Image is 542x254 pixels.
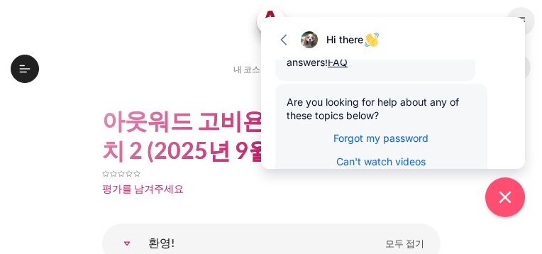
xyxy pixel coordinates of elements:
[257,7,285,35] a: Architeck Architeck
[261,11,281,32] img: Architeck
[233,61,260,78] a: 내 코스
[138,58,405,81] nav: 탐색 모음
[102,106,441,165] h1: 아웃워드 고비욘드 - 한국 시장 배치 2 (2025년 9월)
[102,182,184,194] a: 평가를 남겨주세요
[385,237,424,251] span: 모두 접기
[233,63,260,76] span: 내 코스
